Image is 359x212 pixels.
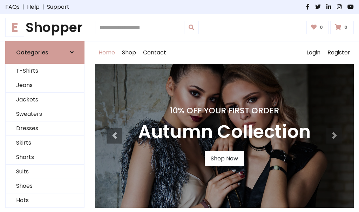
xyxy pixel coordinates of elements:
[205,151,244,166] a: Shop Now
[5,3,20,11] a: FAQs
[6,193,84,208] a: Hats
[6,93,84,107] a: Jackets
[6,179,84,193] a: Shoes
[138,106,311,115] h4: 10% Off Your First Order
[16,49,48,56] h6: Categories
[6,150,84,165] a: Shorts
[303,41,324,64] a: Login
[330,21,354,34] a: 0
[5,41,84,64] a: Categories
[27,3,40,11] a: Help
[140,41,170,64] a: Contact
[324,41,354,64] a: Register
[343,24,349,31] span: 0
[138,121,311,143] h3: Autumn Collection
[6,78,84,93] a: Jeans
[118,41,140,64] a: Shop
[6,136,84,150] a: Skirts
[5,20,84,35] h1: Shopper
[40,3,47,11] span: |
[47,3,69,11] a: Support
[20,3,27,11] span: |
[6,121,84,136] a: Dresses
[6,165,84,179] a: Suits
[5,18,24,37] span: E
[318,24,325,31] span: 0
[95,41,118,64] a: Home
[6,64,84,78] a: T-Shirts
[306,21,329,34] a: 0
[5,20,84,35] a: EShopper
[6,107,84,121] a: Sweaters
